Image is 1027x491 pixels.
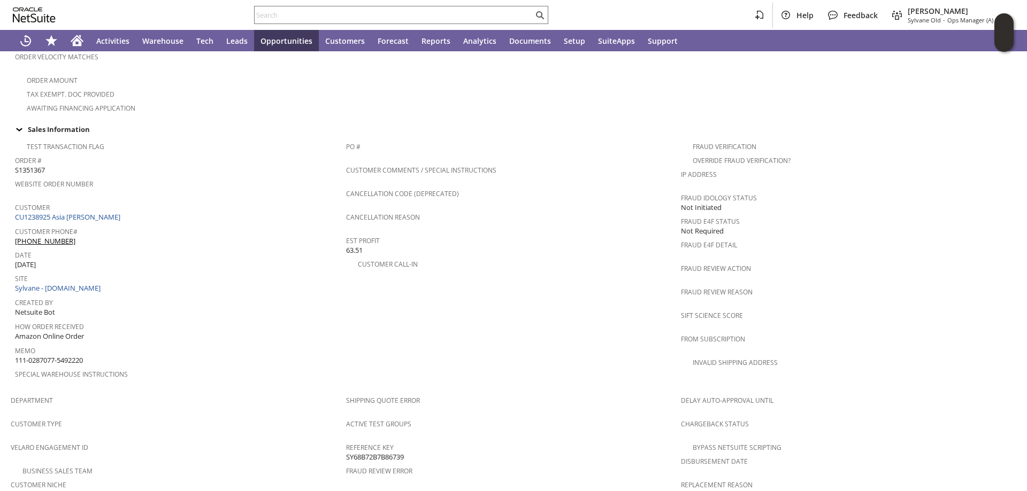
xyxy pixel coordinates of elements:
[27,104,135,113] a: Awaiting Financing Application
[325,36,365,46] span: Customers
[90,30,136,51] a: Activities
[681,396,773,405] a: Delay Auto-Approval Until
[503,30,557,51] a: Documents
[71,34,83,47] svg: Home
[994,13,1014,52] iframe: Click here to launch Oracle Guided Learning Help Panel
[598,36,635,46] span: SuiteApps
[11,122,1012,136] div: Sales Information
[681,419,749,428] a: Chargeback Status
[943,16,945,24] span: -
[346,189,459,198] a: Cancellation Code (deprecated)
[681,457,748,466] a: Disbursement Date
[254,30,319,51] a: Opportunities
[15,52,98,61] a: Order Velocity Matches
[371,30,415,51] a: Forecast
[681,240,737,250] a: Fraud E4F Detail
[457,30,503,51] a: Analytics
[11,396,53,405] a: Department
[693,358,778,367] a: Invalid Shipping Address
[346,213,420,222] a: Cancellation Reason
[19,34,32,47] svg: Recent Records
[693,443,781,452] a: Bypass NetSuite Scripting
[15,283,103,293] a: Sylvane - [DOMAIN_NAME]
[693,142,756,151] a: Fraud Verification
[27,142,104,151] a: Test Transaction Flag
[22,466,93,476] a: Business Sales Team
[641,30,684,51] a: Support
[378,36,409,46] span: Forecast
[15,165,45,175] span: S1351367
[13,7,56,22] svg: logo
[557,30,592,51] a: Setup
[11,122,1016,136] td: Sales Information
[681,217,740,226] a: Fraud E4F Status
[15,346,35,355] a: Memo
[15,156,42,165] a: Order #
[64,30,90,51] a: Home
[15,236,75,246] a: [PHONE_NUMBER]
[15,274,28,283] a: Site
[260,36,312,46] span: Opportunities
[15,355,83,365] span: 111-0287077-5492220
[844,10,878,20] span: Feedback
[681,311,743,320] a: Sift Science Score
[415,30,457,51] a: Reports
[39,30,64,51] div: Shortcuts
[255,9,533,21] input: Search
[45,34,58,47] svg: Shortcuts
[681,202,722,213] span: Not Initiated
[15,307,55,317] span: Netsuite Bot
[346,396,420,405] a: Shipping Quote Error
[346,142,361,151] a: PO #
[142,36,183,46] span: Warehouse
[319,30,371,51] a: Customers
[421,36,450,46] span: Reports
[681,480,753,489] a: Replacement reason
[11,443,88,452] a: Velaro Engagement ID
[15,370,128,379] a: Special Warehouse Instructions
[358,260,418,269] a: Customer Call-in
[15,180,93,189] a: Website Order Number
[15,322,84,331] a: How Order Received
[190,30,220,51] a: Tech
[15,331,84,341] span: Amazon Online Order
[346,236,380,245] a: Est Profit
[226,36,248,46] span: Leads
[681,170,717,179] a: IP Address
[11,480,66,489] a: Customer Niche
[27,90,114,99] a: Tax Exempt. Doc Provided
[13,30,39,51] a: Recent Records
[346,419,411,428] a: Active Test Groups
[27,76,78,85] a: Order Amount
[15,212,123,222] a: CU1238925 Asia [PERSON_NAME]
[509,36,551,46] span: Documents
[947,16,1008,24] span: Ops Manager (A) (F2L)
[681,334,745,344] a: From Subscription
[136,30,190,51] a: Warehouse
[908,6,1008,16] span: [PERSON_NAME]
[796,10,814,20] span: Help
[994,33,1014,52] span: Oracle Guided Learning Widget. To move around, please hold and drag
[15,203,50,212] a: Customer
[681,287,753,297] a: Fraud Review Reason
[15,298,53,307] a: Created By
[15,251,32,260] a: Date
[681,193,757,202] a: Fraud Idology Status
[681,226,724,236] span: Not Required
[220,30,254,51] a: Leads
[681,264,751,273] a: Fraud Review Action
[15,227,78,236] a: Customer Phone#
[346,452,404,462] span: SY68B72B7B86739
[463,36,496,46] span: Analytics
[648,36,678,46] span: Support
[533,9,546,21] svg: Search
[346,166,496,175] a: Customer Comments / Special Instructions
[346,245,363,255] span: 63.51
[15,260,36,270] span: [DATE]
[96,36,129,46] span: Activities
[693,156,791,165] a: Override Fraud Verification?
[564,36,585,46] span: Setup
[346,466,412,476] a: Fraud Review Error
[346,443,394,452] a: Reference Key
[592,30,641,51] a: SuiteApps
